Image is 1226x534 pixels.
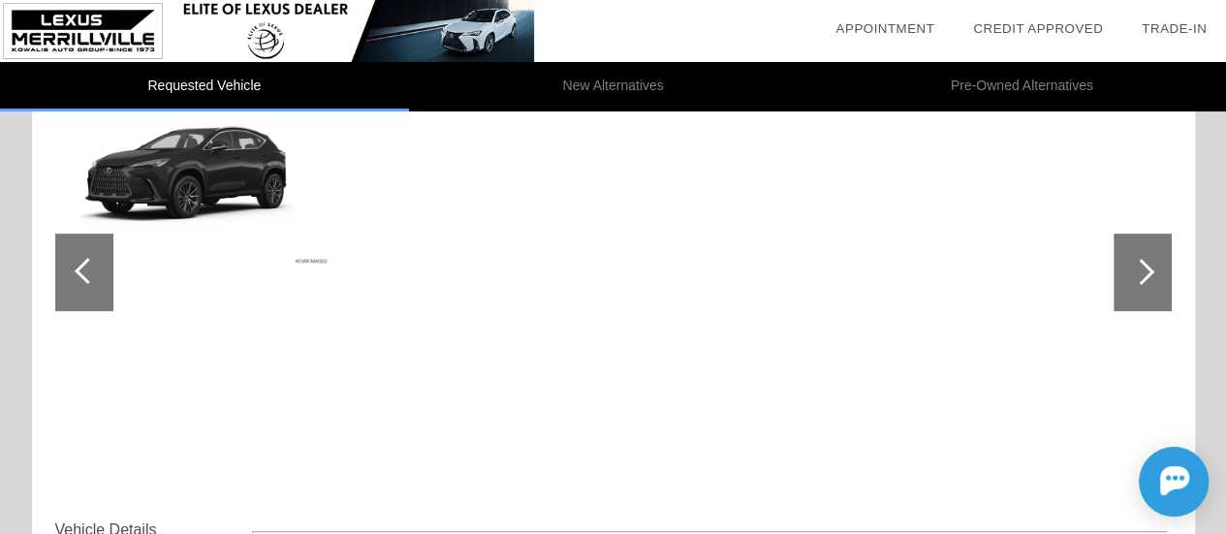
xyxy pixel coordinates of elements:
[817,62,1226,111] li: Pre-Owned Alternatives
[64,67,330,267] img: fbadb0562d3411a923f62d4609fb17dd14f02304.png
[1142,21,1207,36] a: Trade-In
[1052,429,1226,534] iframe: Chat Assistance
[835,21,934,36] a: Appointment
[409,62,818,111] li: New Alternatives
[973,21,1103,36] a: Credit Approved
